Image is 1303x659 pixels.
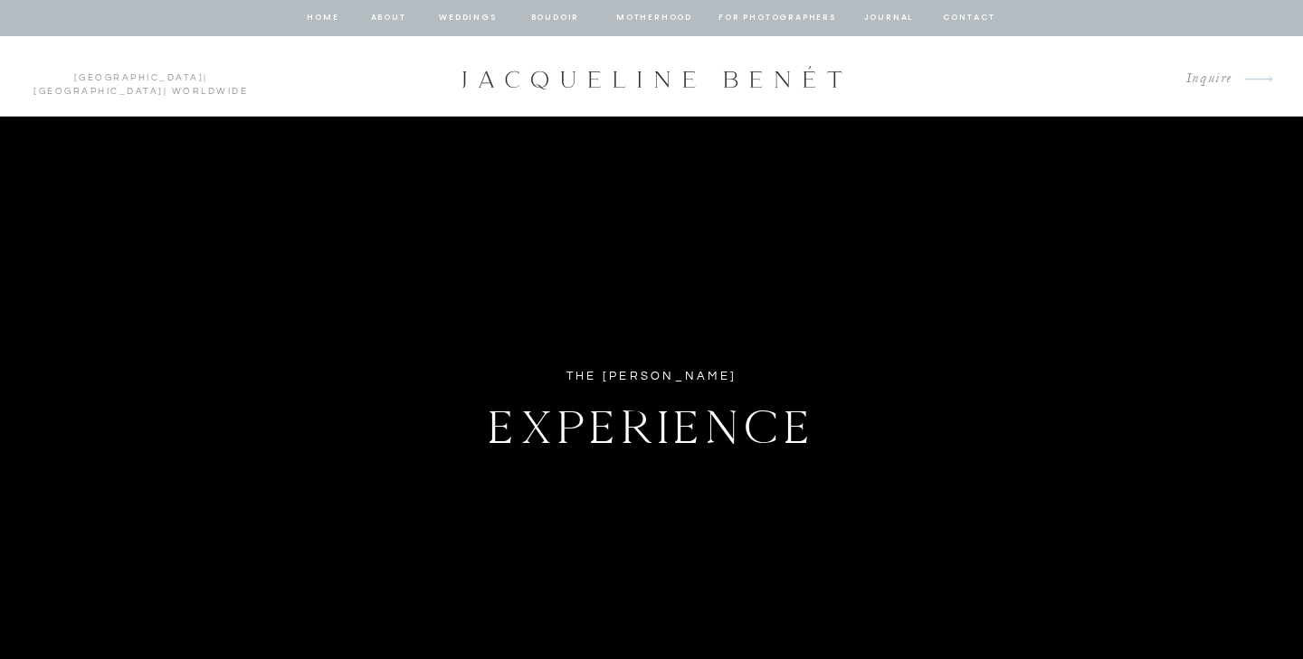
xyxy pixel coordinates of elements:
p: | | Worldwide [25,71,256,82]
a: journal [861,10,917,26]
a: [GEOGRAPHIC_DATA] [33,87,164,96]
a: contact [940,10,998,26]
div: The [PERSON_NAME] [504,366,799,387]
a: Motherhood [616,10,691,26]
a: for photographers [718,10,836,26]
h1: Experience [391,391,912,454]
a: [GEOGRAPHIC_DATA] [74,73,204,82]
a: BOUDOIR [529,10,581,26]
a: home [306,10,340,26]
a: about [369,10,407,26]
a: Weddings [437,10,499,26]
a: Inquire [1172,67,1232,91]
